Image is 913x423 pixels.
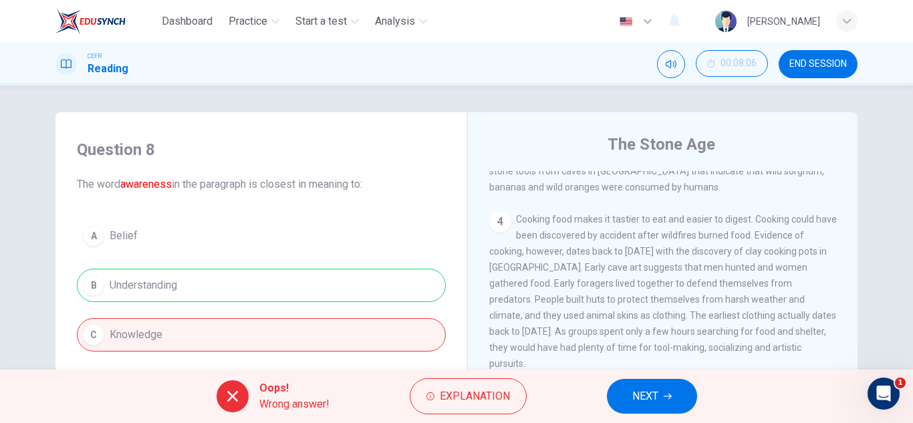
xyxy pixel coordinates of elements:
h4: The Stone Age [608,134,715,155]
span: Explanation [440,387,510,406]
span: CEFR [88,51,102,61]
img: Profile picture [715,11,737,32]
button: Dashboard [156,9,218,33]
button: Practice [223,9,285,33]
button: Start a test [290,9,364,33]
span: NEXT [632,387,658,406]
h4: Question 8 [77,139,446,160]
span: Analysis [375,13,415,29]
span: 00:08:06 [721,58,757,69]
span: Cooking food makes it tastier to eat and easier to digest. Cooking could have been discovered by ... [489,214,837,369]
img: en [618,17,634,27]
a: EduSynch logo [55,8,156,35]
span: The word in the paragraph is closest in meaning to: [77,176,446,192]
span: Start a test [295,13,347,29]
span: Dashboard [162,13,213,29]
div: 4 [489,211,511,233]
img: EduSynch logo [55,8,126,35]
span: Oops! [259,380,330,396]
div: Hide [696,50,768,78]
button: NEXT [607,379,697,414]
iframe: Intercom live chat [868,378,900,410]
font: awareness [120,178,172,190]
h1: Reading [88,61,128,77]
span: END SESSION [789,59,847,69]
button: Explanation [410,378,527,414]
span: Practice [229,13,267,29]
button: 00:08:06 [696,50,768,77]
span: Wrong answer! [259,396,330,412]
div: [PERSON_NAME] [747,13,820,29]
button: END SESSION [779,50,858,78]
button: Analysis [370,9,432,33]
div: Mute [657,50,685,78]
span: 1 [895,378,906,388]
